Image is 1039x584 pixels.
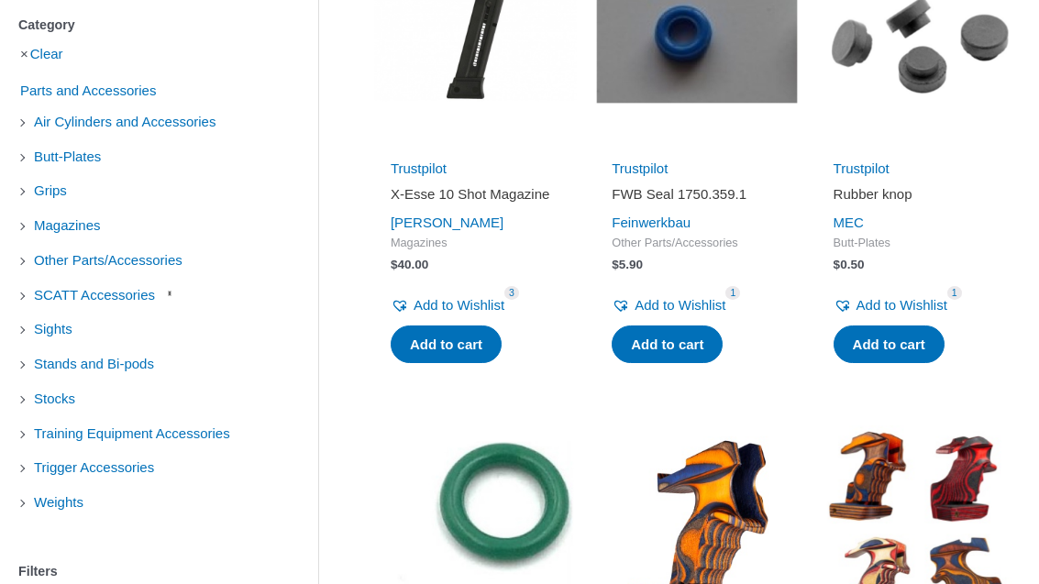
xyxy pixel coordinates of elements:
span: Add to Wishlist [857,297,947,313]
h2: FWB Seal 1750.359.1 [612,185,781,204]
h2: X-Esse 10 Shot Magazine [391,185,560,204]
span: Add to Wishlist [414,297,504,313]
a: Sights [32,320,74,336]
span: Training Equipment Accessories [32,418,232,449]
a: [PERSON_NAME] [391,215,503,230]
span: Butt-Plates [32,141,103,172]
a: Add to cart: “X-Esse 10 Shot Magazine” [391,325,502,364]
a: Stocks [32,390,77,405]
a: Trustpilot [834,160,890,176]
div: Category [18,12,263,39]
a: Add to Wishlist [834,292,947,318]
a: Air Cylinders and Accessories [32,113,217,128]
a: Other Parts/Accessories [32,251,184,267]
span: Add to Wishlist [635,297,725,313]
a: Add to Wishlist [391,292,504,318]
a: Grips [32,182,69,197]
span: Other Parts/Accessories [32,245,184,276]
span: Magazines [32,210,103,241]
a: X-Esse 10 Shot Magazine [391,185,560,210]
a: Magazines [32,216,103,232]
span: Air Cylinders and Accessories [32,106,217,138]
span: Stands and Bi-pods [32,348,156,380]
a: Feinwerkbau [612,215,691,230]
a: Stands and Bi-pods [32,355,156,370]
bdi: 0.50 [834,258,865,271]
span: Grips [32,175,69,206]
span: 1 [947,286,962,300]
span: Butt-Plates [834,236,1003,251]
span: SCATT Accessories [32,280,157,311]
span: $ [834,258,841,271]
a: Butt-Plates [32,148,103,163]
a: Add to cart: “Rubber knop” [834,325,945,364]
a: SCATT Accessories [32,286,179,302]
span: Stocks [32,383,77,414]
a: Training Equipment Accessories [32,424,232,440]
span: 3 [504,286,519,300]
a: Rubber knop [834,185,1003,210]
a: Parts and Accessories [18,82,158,97]
a: Add to Wishlist [612,292,725,318]
a: MEC [834,215,864,230]
span: $ [612,258,619,271]
span: Other Parts/Accessories [612,236,781,251]
a: FWB Seal 1750.359.1 [612,185,781,210]
a: Trustpilot [391,160,447,176]
h2: Rubber knop [834,185,1003,204]
a: Trigger Accessories [32,458,156,474]
span: Trigger Accessories [32,452,156,483]
span: Sights [32,314,74,345]
span: Weights [32,487,85,518]
bdi: 40.00 [391,258,428,271]
a: Weights [32,493,85,509]
a: Trustpilot [612,160,668,176]
span: Magazines [391,236,560,251]
a: Clear [30,46,63,61]
bdi: 5.90 [612,258,643,271]
span: Parts and Accessories [18,75,158,106]
span: $ [391,258,398,271]
a: Add to cart: “FWB Seal 1750.359.1” [612,325,723,364]
span: 1 [725,286,740,300]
